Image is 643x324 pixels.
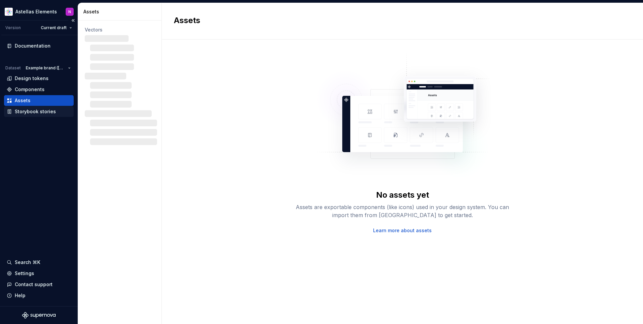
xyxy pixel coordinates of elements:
a: Storybook stories [4,106,74,117]
button: Astellas ElementsN [1,4,76,19]
div: Vectors [85,26,155,33]
button: Current draft [38,23,75,33]
a: Design tokens [4,73,74,84]
a: Components [4,84,74,95]
div: Settings [15,270,34,277]
div: Contact support [15,281,53,288]
div: Storybook stories [15,108,56,115]
div: Version [5,25,21,30]
div: Astellas Elements [15,8,57,15]
span: Current draft [41,25,67,30]
div: Dataset [5,65,21,71]
a: Learn more about assets [373,227,432,234]
div: Assets [83,8,159,15]
div: N [68,9,71,14]
a: Assets [4,95,74,106]
a: Documentation [4,41,74,51]
button: Search ⌘K [4,257,74,268]
button: Example brand ([GEOGRAPHIC_DATA]) [23,63,74,73]
button: Collapse sidebar [68,16,78,25]
svg: Supernova Logo [22,312,56,319]
button: Contact support [4,279,74,290]
div: Documentation [15,43,51,49]
div: Assets are exportable components (like icons) used in your design system. You can import them fro... [295,203,510,219]
div: Design tokens [15,75,49,82]
a: Settings [4,268,74,279]
button: Help [4,290,74,301]
div: Components [15,86,45,93]
div: No assets yet [376,190,429,200]
div: Help [15,292,25,299]
span: Example brand ([GEOGRAPHIC_DATA]) [26,65,65,71]
div: Search ⌘K [15,259,40,266]
div: Assets [15,97,30,104]
img: b2369ad3-f38c-46c1-b2a2-f2452fdbdcd2.png [5,8,13,16]
h2: Assets [174,15,623,26]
